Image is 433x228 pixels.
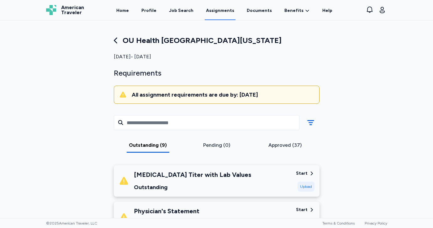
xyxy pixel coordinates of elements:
[134,207,199,215] div: Physician's Statement
[284,8,310,14] a: Benefits
[298,182,314,192] div: Upload
[185,141,248,149] div: Pending (0)
[114,35,319,45] div: OU Health [GEOGRAPHIC_DATA][US_STATE]
[322,221,355,225] a: Terms & Conditions
[132,91,314,98] div: All assignment requirements are due by: [DATE]
[116,141,180,149] div: Outstanding (9)
[134,183,251,192] div: Outstanding
[253,141,317,149] div: Approved (37)
[169,8,193,14] div: Job Search
[134,170,251,179] div: [MEDICAL_DATA] Titer with Lab Values
[46,221,97,226] span: © 2025 American Traveler, LLC
[114,68,319,78] div: Requirements
[365,221,387,225] a: Privacy Policy
[114,53,319,61] div: [DATE] - [DATE]
[205,1,235,20] a: Assignments
[61,5,84,15] span: American Traveler
[296,170,308,177] div: Start
[296,207,308,213] div: Start
[284,8,304,14] span: Benefits
[46,5,56,15] img: Logo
